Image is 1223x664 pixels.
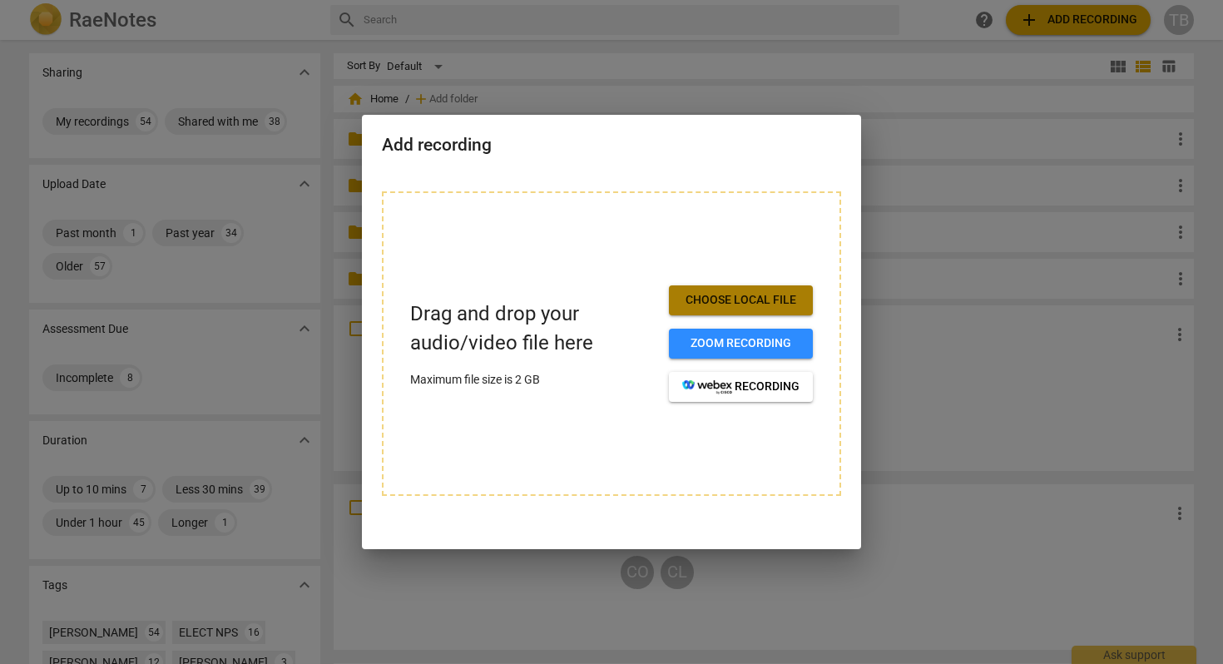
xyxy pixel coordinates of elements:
p: Maximum file size is 2 GB [410,371,656,389]
span: Choose local file [682,292,800,309]
h2: Add recording [382,135,841,156]
button: Choose local file [669,285,813,315]
span: recording [682,379,800,395]
p: Drag and drop your audio/video file here [410,300,656,358]
span: Zoom recording [682,335,800,352]
button: recording [669,372,813,402]
button: Zoom recording [669,329,813,359]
